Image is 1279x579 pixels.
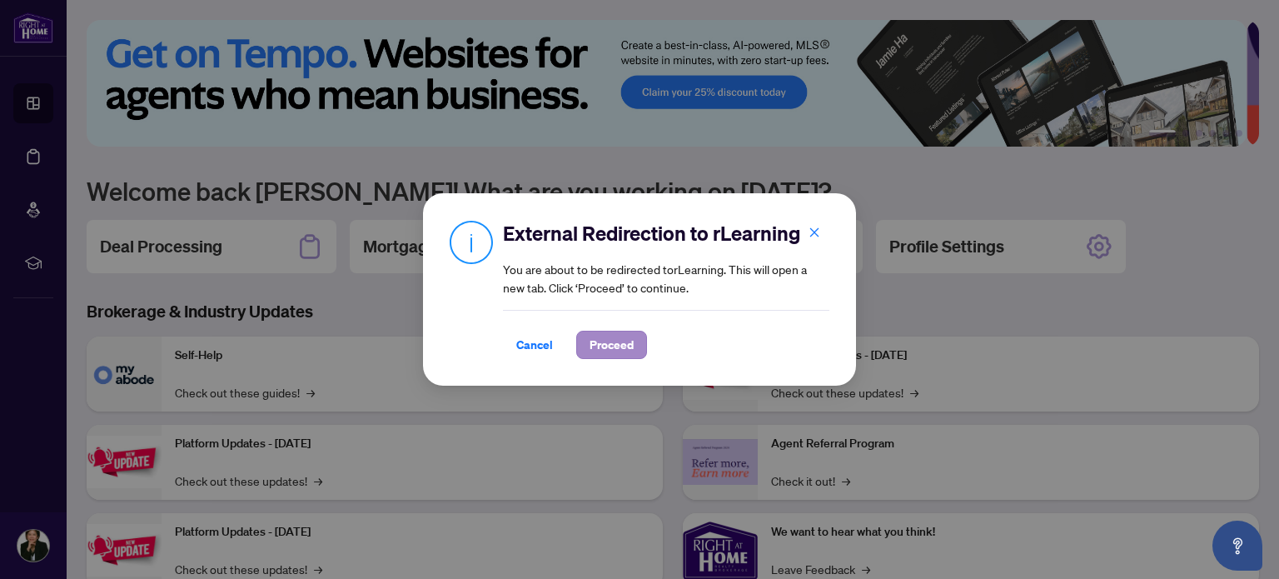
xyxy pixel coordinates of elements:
[576,331,647,359] button: Proceed
[809,227,820,238] span: close
[450,220,493,264] img: Info Icon
[503,331,566,359] button: Cancel
[503,220,829,359] div: You are about to be redirected to rLearning . This will open a new tab. Click ‘Proceed’ to continue.
[516,332,553,358] span: Cancel
[503,220,829,247] h2: External Redirection to rLearning
[590,332,634,358] span: Proceed
[1212,521,1262,571] button: Open asap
